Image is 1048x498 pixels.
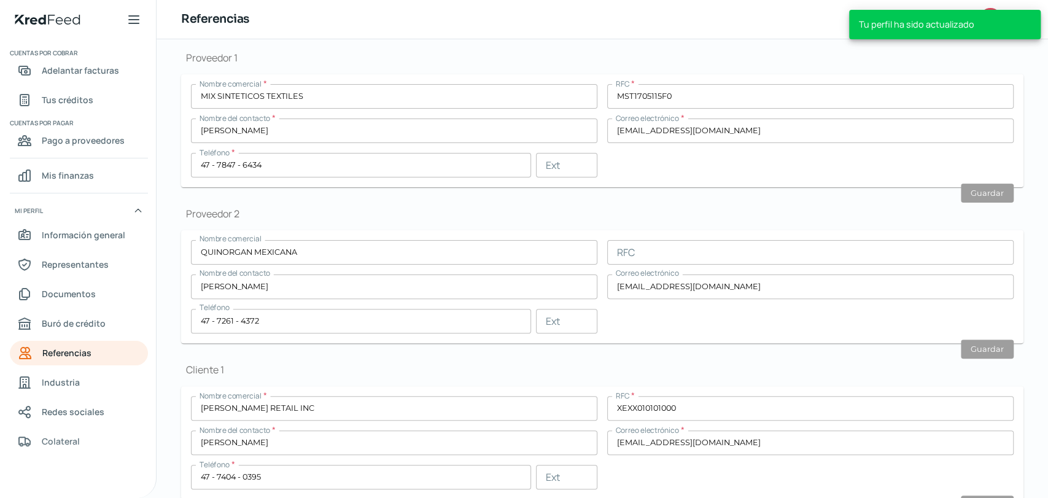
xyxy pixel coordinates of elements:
[42,375,80,390] span: Industria
[10,429,148,454] a: Colateral
[10,223,148,247] a: Información general
[616,113,679,123] span: Correo electrónico
[849,10,1041,39] div: Tu perfil ha sido actualizado
[181,207,1023,220] h1: Proveedor 2
[616,391,629,401] span: RFC
[10,128,148,153] a: Pago a proveedores
[42,316,106,331] span: Buró de crédito
[10,252,148,277] a: Representantes
[10,58,148,83] a: Adelantar facturas
[42,168,94,183] span: Mis finanzas
[42,404,104,419] span: Redes sociales
[42,257,109,272] span: Representantes
[10,311,148,336] a: Buró de crédito
[200,233,262,244] span: Nombre comercial
[616,268,679,278] span: Correo electrónico
[42,345,91,360] span: Referencias
[42,92,93,107] span: Tus créditos
[200,302,230,313] span: Teléfono
[42,227,125,243] span: Información general
[42,286,96,302] span: Documentos
[10,282,148,306] a: Documentos
[42,434,80,449] span: Colateral
[10,47,146,58] span: Cuentas por cobrar
[15,205,43,216] span: Mi perfil
[200,113,270,123] span: Nombre del contacto
[181,51,1023,64] h1: Proveedor 1
[181,10,249,28] h1: Referencias
[200,459,230,470] span: Teléfono
[200,391,262,401] span: Nombre comercial
[961,340,1014,359] button: Guardar
[10,88,148,112] a: Tus créditos
[200,268,270,278] span: Nombre del contacto
[10,117,146,128] span: Cuentas por pagar
[616,79,629,89] span: RFC
[10,370,148,395] a: Industria
[10,341,148,365] a: Referencias
[200,79,262,89] span: Nombre comercial
[181,363,1023,376] h1: Cliente 1
[42,133,125,148] span: Pago a proveedores
[200,147,230,158] span: Teléfono
[961,184,1014,203] button: Guardar
[616,425,679,435] span: Correo electrónico
[200,425,270,435] span: Nombre del contacto
[10,163,148,188] a: Mis finanzas
[42,63,119,78] span: Adelantar facturas
[10,400,148,424] a: Redes sociales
